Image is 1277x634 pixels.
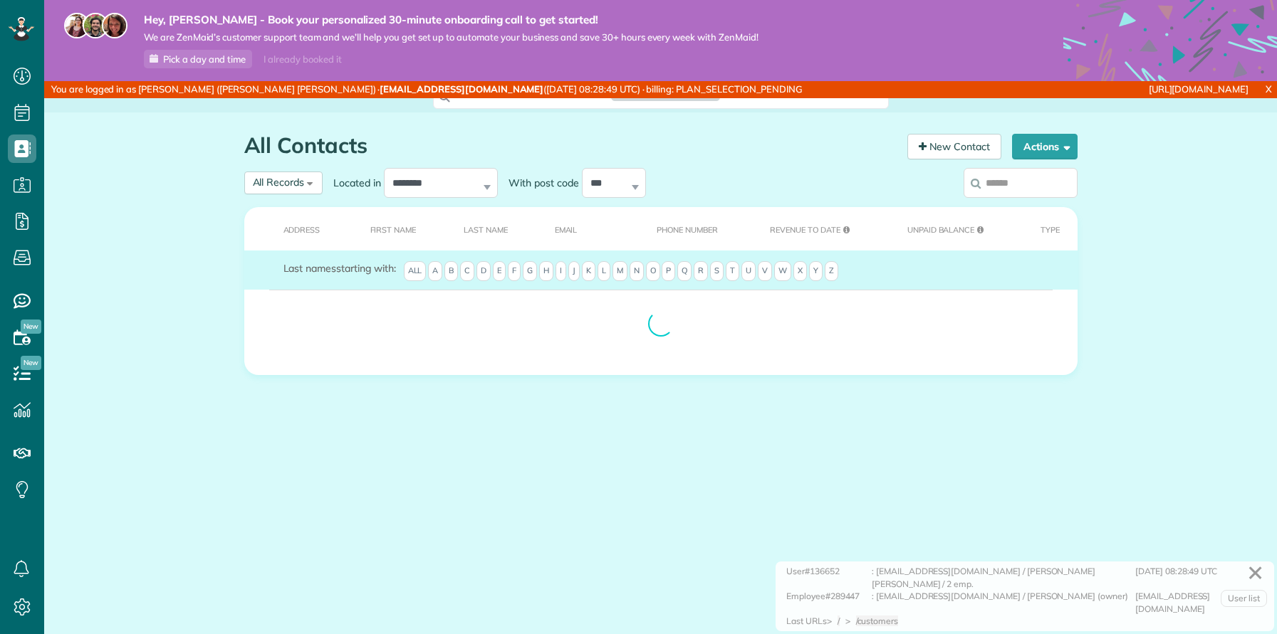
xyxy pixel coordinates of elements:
span: New [21,356,41,370]
div: : [EMAIL_ADDRESS][DOMAIN_NAME] / [PERSON_NAME] [PERSON_NAME] / 2 emp. [872,565,1135,590]
span: I [556,261,566,281]
label: starting with: [283,261,396,275]
div: User#136652 [786,565,872,590]
div: Employee#289447 [786,590,872,615]
th: First Name [348,207,442,250]
span: U [741,261,756,281]
span: M [613,261,627,281]
div: You are logged in as [PERSON_NAME] ([PERSON_NAME] [PERSON_NAME]) · ([DATE] 08:28:49 UTC) · billin... [44,81,849,98]
span: /customers [856,615,899,626]
span: S [710,261,724,281]
a: [URL][DOMAIN_NAME] [1149,83,1249,95]
span: Q [677,261,692,281]
span: L [598,261,610,281]
label: With post code [498,176,582,190]
a: Pick a day and time [144,50,252,68]
span: T [726,261,739,281]
span: F [508,261,521,281]
div: Last URLs [786,615,827,628]
span: V [758,261,772,281]
span: B [444,261,458,281]
span: O [646,261,660,281]
span: X [793,261,807,281]
div: > > [827,615,905,628]
span: A [428,261,442,281]
span: N [630,261,644,281]
span: W [774,261,791,281]
img: maria-72a9807cf96188c08ef61303f053569d2e2a8a1cde33d635c8a3ac13582a053d.jpg [64,13,90,38]
th: Last Name [442,207,533,250]
span: Z [825,261,838,281]
span: We are ZenMaid’s customer support team and we’ll help you get set up to automate your business an... [144,31,759,43]
img: michelle-19f622bdf1676172e81f8f8fba1fb50e276960ebfe0243fe18214015130c80e4.jpg [102,13,127,38]
span: J [568,261,580,281]
th: Unpaid Balance [885,207,1018,250]
span: / [838,615,840,626]
h1: All Contacts [244,134,897,157]
a: X [1260,81,1277,97]
span: All [404,261,427,281]
span: Pick a day and time [163,53,246,65]
span: K [582,261,595,281]
th: Phone number [635,207,748,250]
span: C [460,261,474,281]
span: G [523,261,537,281]
span: Y [809,261,823,281]
span: R [694,261,708,281]
span: All Records [253,176,305,189]
div: [DATE] 08:28:49 UTC [1135,565,1263,590]
img: jorge-587dff0eeaa6aab1f244e6dc62b8924c3b6ad411094392a53c71c6c4a576187d.jpg [83,13,108,38]
th: Address [244,207,348,250]
a: ✕ [1240,556,1271,590]
a: New Contact [907,134,1001,159]
span: P [662,261,675,281]
a: User list [1221,590,1267,607]
label: Located in [323,176,384,190]
th: Type [1018,207,1077,250]
button: Actions [1012,134,1078,159]
div: : [EMAIL_ADDRESS][DOMAIN_NAME] / [PERSON_NAME] (owner) [872,590,1135,615]
span: D [476,261,491,281]
div: I already booked it [255,51,350,68]
span: Last names [283,262,337,275]
span: E [493,261,506,281]
span: New [21,319,41,334]
th: Revenue to Date [748,207,885,250]
strong: Hey, [PERSON_NAME] - Book your personalized 30-minute onboarding call to get started! [144,13,759,27]
strong: [EMAIL_ADDRESS][DOMAIN_NAME] [380,83,543,95]
div: [EMAIL_ADDRESS][DOMAIN_NAME] [1135,590,1263,615]
th: Email [533,207,635,250]
span: H [539,261,553,281]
